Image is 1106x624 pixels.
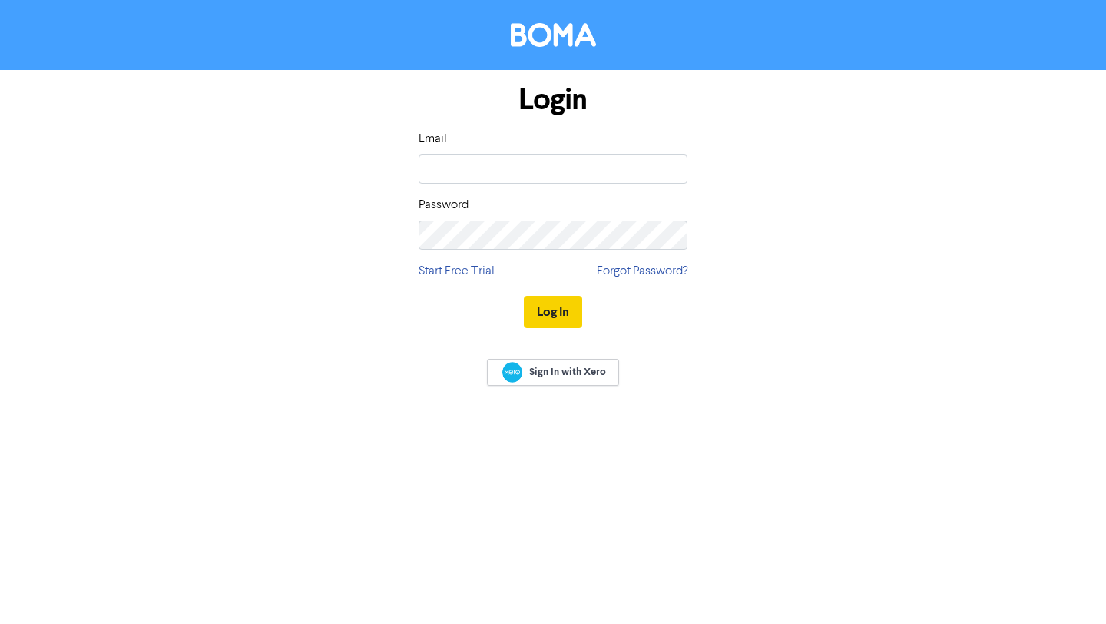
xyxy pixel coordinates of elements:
[419,82,687,118] h1: Login
[1029,550,1106,624] iframe: Chat Widget
[487,359,619,386] a: Sign In with Xero
[524,296,582,328] button: Log In
[502,362,522,383] img: Xero logo
[419,262,495,280] a: Start Free Trial
[419,196,469,214] label: Password
[597,262,687,280] a: Forgot Password?
[419,130,447,148] label: Email
[529,365,606,379] span: Sign In with Xero
[511,23,596,47] img: BOMA Logo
